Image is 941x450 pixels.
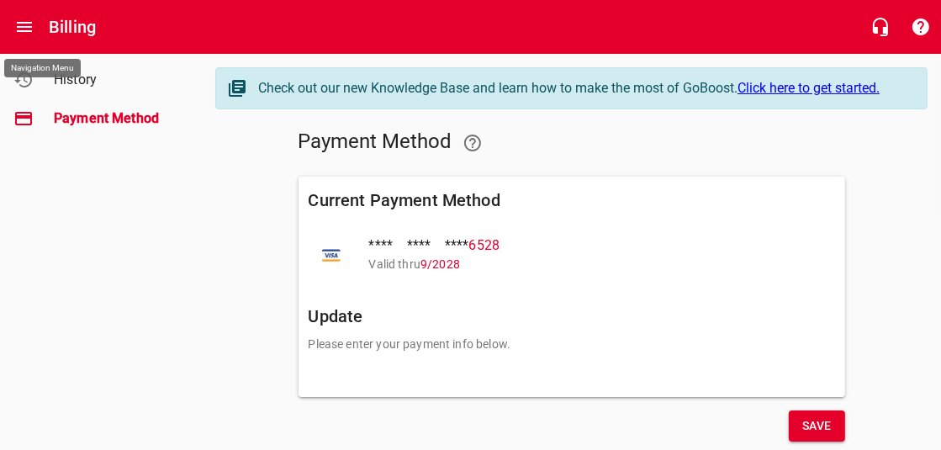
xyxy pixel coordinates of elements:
[54,70,182,90] span: History
[309,303,835,330] h6: Update
[309,187,835,214] h6: Current Payment Method
[49,13,96,40] h6: Billing
[860,7,901,47] button: Live Chat
[802,416,832,437] span: Save
[369,256,808,273] p: Valid thru
[54,109,182,129] span: Payment Method
[309,367,835,387] iframe: Secure card payment input frame
[789,410,845,442] button: Save
[258,78,910,98] div: Check out our new Knowledge Base and learn how to make the most of GoBoost.
[4,7,45,47] button: Open drawer
[452,123,493,163] a: Learn how to update your payment method
[420,257,460,271] span: 9 / 2028
[901,7,941,47] button: Support Portal
[469,237,500,253] span: 6528
[309,336,835,353] p: Please enter your payment info below.
[299,123,845,163] h5: Payment Method
[737,80,880,96] a: Click here to get started.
